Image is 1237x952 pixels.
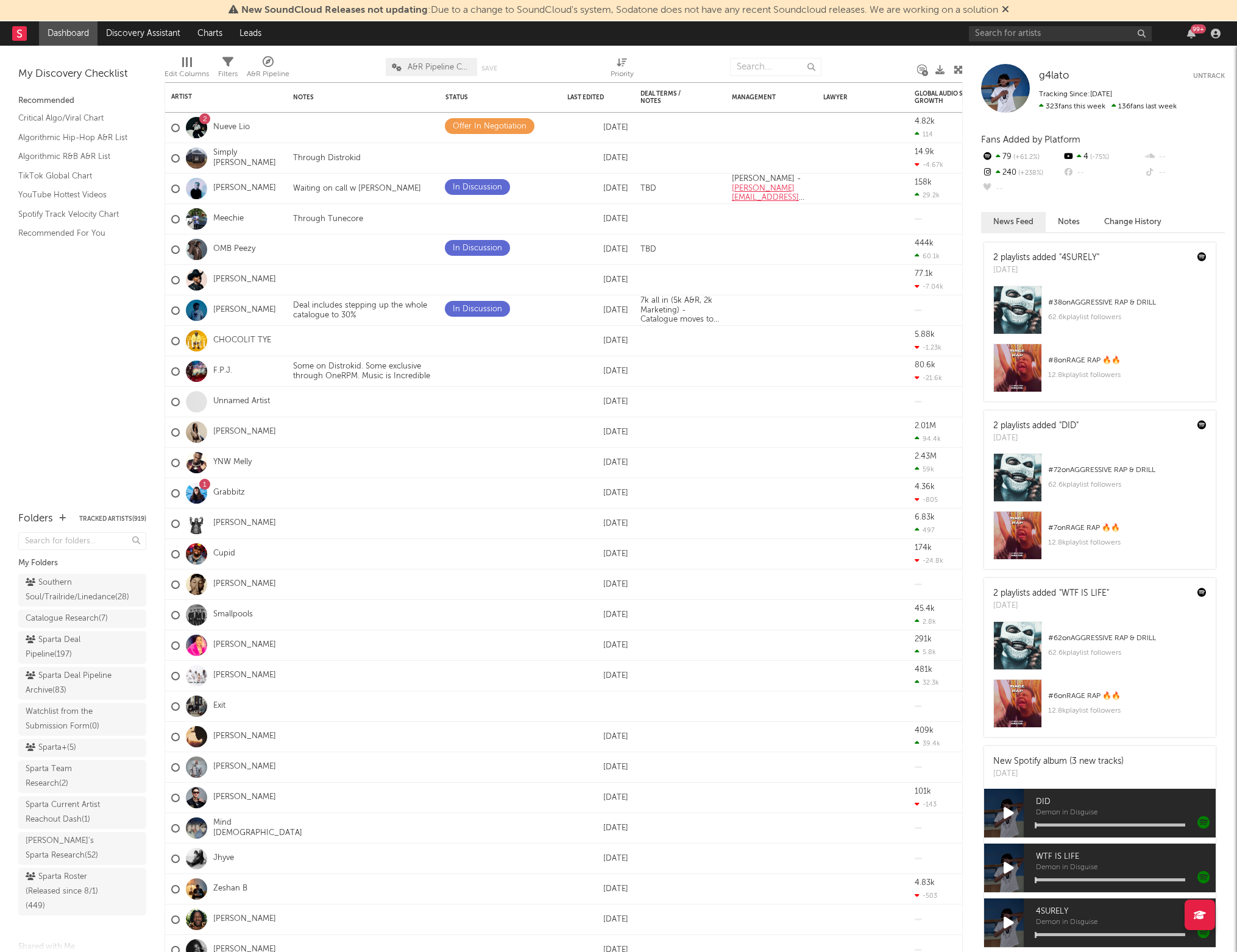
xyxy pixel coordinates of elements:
[981,181,1062,197] div: --
[915,118,935,125] div: 4.82k
[915,496,938,504] div: -805
[915,161,943,169] div: -4.67k
[18,760,146,793] a: Sparta Team Research(2)
[1039,70,1069,82] a: g4lato
[1039,103,1177,110] span: 136 fans last week
[1048,463,1207,478] div: # 72 on AGGRESSIVE RAP & DRILL
[26,576,129,605] div: Southern Soul/Trailride/Linedance ( 28 )
[984,453,1216,511] a: #72onAGGRESSIVE RAP & DRILL62.6kplaylist followers
[567,151,628,166] div: [DATE]
[247,52,289,87] div: A&R Pipeline
[915,435,941,443] div: 94.4k
[567,821,628,836] div: [DATE]
[1048,703,1207,718] div: 12.8k playlist followers
[915,679,939,686] div: 32.3k
[567,517,628,531] div: [DATE]
[732,94,793,101] div: Management
[567,669,628,683] div: [DATE]
[1187,29,1196,38] button: 99+
[1039,91,1112,98] span: Tracking Since: [DATE]
[915,191,940,199] div: 29.2k
[1048,631,1207,646] div: # 62 on AGGRESSIVE RAP & DRILL
[1048,689,1207,703] div: # 6 on RAGE RAP 🔥🔥
[213,397,270,407] a: Unnamed Artist
[18,868,146,915] a: Sparta Roster (Released since 8/1)(449)
[213,640,276,651] a: [PERSON_NAME]
[640,90,701,105] div: Deal Terms / Notes
[453,302,502,317] div: In Discussion
[247,67,289,82] div: A&R Pipeline
[915,374,942,382] div: -21.6k
[26,762,112,791] div: Sparta Team Research ( 2 )
[1036,850,1216,864] span: WTF IS LIFE
[18,832,146,865] a: [PERSON_NAME]'s Sparta Research(52)
[1016,170,1043,177] span: +238 %
[1144,165,1225,181] div: --
[993,587,1109,600] div: 2 playlists added
[26,798,112,827] div: Sparta Current Artist Reachout Dash ( 1 )
[26,705,112,734] div: Watchlist from the Submission Form ( 0 )
[567,912,628,927] div: [DATE]
[567,121,628,135] div: [DATE]
[213,671,276,681] a: [PERSON_NAME]
[915,252,940,260] div: 60.1k
[993,432,1079,445] div: [DATE]
[915,130,933,138] div: 114
[915,648,936,656] div: 5.8k
[993,252,1099,264] div: 2 playlists added
[1039,103,1105,110] span: 323 fans this week
[993,264,1099,277] div: [DATE]
[213,853,234,864] a: Jhyve
[915,422,936,430] div: 2.01M
[453,241,502,256] div: In Discussion
[1048,368,1207,383] div: 12.8k playlist followers
[611,52,634,87] div: Priority
[18,188,134,202] a: YouTube Hottest Videos
[26,741,76,755] div: Sparta+ ( 5 )
[915,526,935,534] div: 497
[634,245,662,255] div: TBD
[1039,71,1069,81] span: g4lato
[165,67,209,82] div: Edit Columns
[18,739,146,757] a: Sparta+(5)
[567,791,628,805] div: [DATE]
[213,214,244,224] a: Meechie
[481,65,497,72] button: Save
[567,852,628,866] div: [DATE]
[634,296,726,325] div: 7k all in (5k A&R, 2k Marketing) - Catalogue moves to 70/30
[18,512,53,526] div: Folders
[981,135,1080,144] span: Fans Added by Platform
[915,635,932,643] div: 291k
[218,52,238,87] div: Filters
[287,301,439,320] div: Deal includes stepping up the whole catalogue to 30%
[730,58,821,76] input: Search...
[1048,353,1207,368] div: # 8 on RAGE RAP 🔥🔥
[915,618,936,626] div: 2.8k
[1092,212,1174,232] button: Change History
[213,610,253,620] a: Smallpools
[18,667,146,700] a: Sparta Deal Pipeline Archive(83)
[287,362,439,381] div: Some on Distrokid. Some exclusive through OneRPM. Music is Incredible
[567,303,628,318] div: [DATE]
[26,870,112,914] div: Sparta Roster (Released since 8/1) ( 449 )
[915,788,931,795] div: 101k
[726,174,817,203] div: [PERSON_NAME] -
[1062,165,1143,181] div: --
[213,914,276,925] a: [PERSON_NAME]
[453,119,526,134] div: Offer In Negotiation
[567,212,628,227] div: [DATE]
[984,679,1216,737] a: #6onRAGE RAP 🔥🔥12.8kplaylist followers
[287,214,369,224] div: Through Tunecore
[18,532,146,550] input: Search for folders...
[79,516,146,522] button: Tracked Artists(919)
[1036,904,1216,919] span: 4SURELY
[213,549,235,559] a: Cupid
[915,453,937,460] div: 2.43M
[18,67,146,82] div: My Discovery Checklist
[567,273,628,287] div: [DATE]
[915,148,934,156] div: 14.9k
[732,185,804,211] a: [PERSON_NAME][EMAIL_ADDRESS][DOMAIN_NAME]
[1059,253,1099,262] a: "4SURELY"
[915,270,933,278] div: 77.1k
[915,557,943,565] div: -24.8k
